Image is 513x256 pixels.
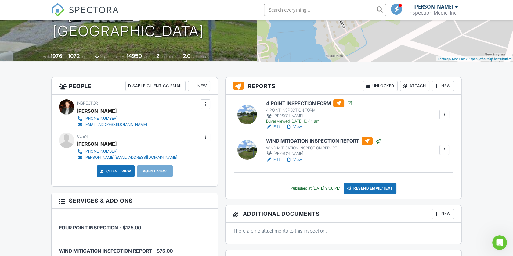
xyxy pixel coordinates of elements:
div: Disable Client CC Email [125,81,186,91]
div: WIND MITIGATION INSPECTION REPORT [266,146,381,151]
div: New [432,81,454,91]
a: Edit [266,157,280,163]
a: 4 POINT INSPECTION FORM 4 POINT INSPECTION FORM [PERSON_NAME] Buyer viewed [DATE] 10:44 am [266,99,353,124]
div: Attach [400,81,429,91]
a: [PHONE_NUMBER] [77,148,177,155]
h3: Services & Add ons [52,193,218,209]
a: © MapTiler [449,57,465,61]
span: Built [43,54,49,59]
span: sq.ft. [143,54,150,59]
h3: Reports [226,77,461,95]
iframe: Intercom live chat [492,235,507,250]
img: The Best Home Inspection Software - Spectora [51,3,65,16]
div: | [436,56,513,62]
a: View [286,157,302,163]
input: Search everything... [264,4,386,16]
span: FOUR POINT INSPECTION - $125.00 [59,225,141,231]
span: SPECTORA [69,3,119,16]
a: WIND MITIGATION INSPECTION REPORT WIND MITIGATION INSPECTION REPORT [PERSON_NAME] [266,137,381,157]
h6: WIND MITIGATION INSPECTION REPORT [266,137,381,145]
div: 1072 [68,53,80,59]
div: Unlocked [363,81,398,91]
a: View [286,124,302,130]
h3: People [52,77,218,95]
div: Published at [DATE] 9:06 PM [291,186,340,191]
a: © OpenStreetMap contributors [466,57,511,61]
p: There are no attachments to this inspection. [233,227,454,234]
div: [PERSON_NAME] [414,4,453,10]
span: Lot Size [113,54,125,59]
div: [PERSON_NAME] [266,113,353,119]
div: Resend Email/Text [344,183,396,194]
a: SPECTORA [51,8,119,21]
a: Leaflet [438,57,448,61]
div: [PERSON_NAME] [266,151,381,157]
span: sq. ft. [81,54,89,59]
a: [PERSON_NAME][EMAIL_ADDRESS][DOMAIN_NAME] [77,155,177,161]
div: 2.0 [183,53,190,59]
li: Service: FOUR POINT INSPECTION [59,213,210,236]
div: Buyer viewed [DATE] 10:44 am [266,119,353,124]
div: 1976 [50,53,62,59]
div: New [432,209,454,219]
a: [EMAIL_ADDRESS][DOMAIN_NAME] [77,122,147,128]
div: [EMAIL_ADDRESS][DOMAIN_NAME] [84,122,147,127]
span: WIND MITIGATION INSPECTION REPORT - $75.00 [59,248,173,254]
a: [PHONE_NUMBER] [77,116,147,122]
h3: Additional Documents [226,205,461,223]
h6: 4 POINT INSPECTION FORM [266,99,353,107]
span: slab [100,54,107,59]
div: [PERSON_NAME] [77,106,117,116]
div: Inspection Medic, Inc. [408,10,458,16]
div: [PERSON_NAME][EMAIL_ADDRESS][DOMAIN_NAME] [84,155,177,160]
div: 4 POINT INSPECTION FORM [266,108,353,113]
div: [PERSON_NAME] [77,139,117,148]
span: bedrooms [160,54,177,59]
div: 2 [156,53,159,59]
a: Client View [99,168,131,174]
div: New [188,81,210,91]
span: Inspector [77,101,98,105]
div: [PHONE_NUMBER] [84,149,117,154]
div: [PHONE_NUMBER] [84,116,117,121]
div: 14950 [126,53,142,59]
span: Client [77,134,90,139]
a: Edit [266,124,280,130]
span: bathrooms [191,54,209,59]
